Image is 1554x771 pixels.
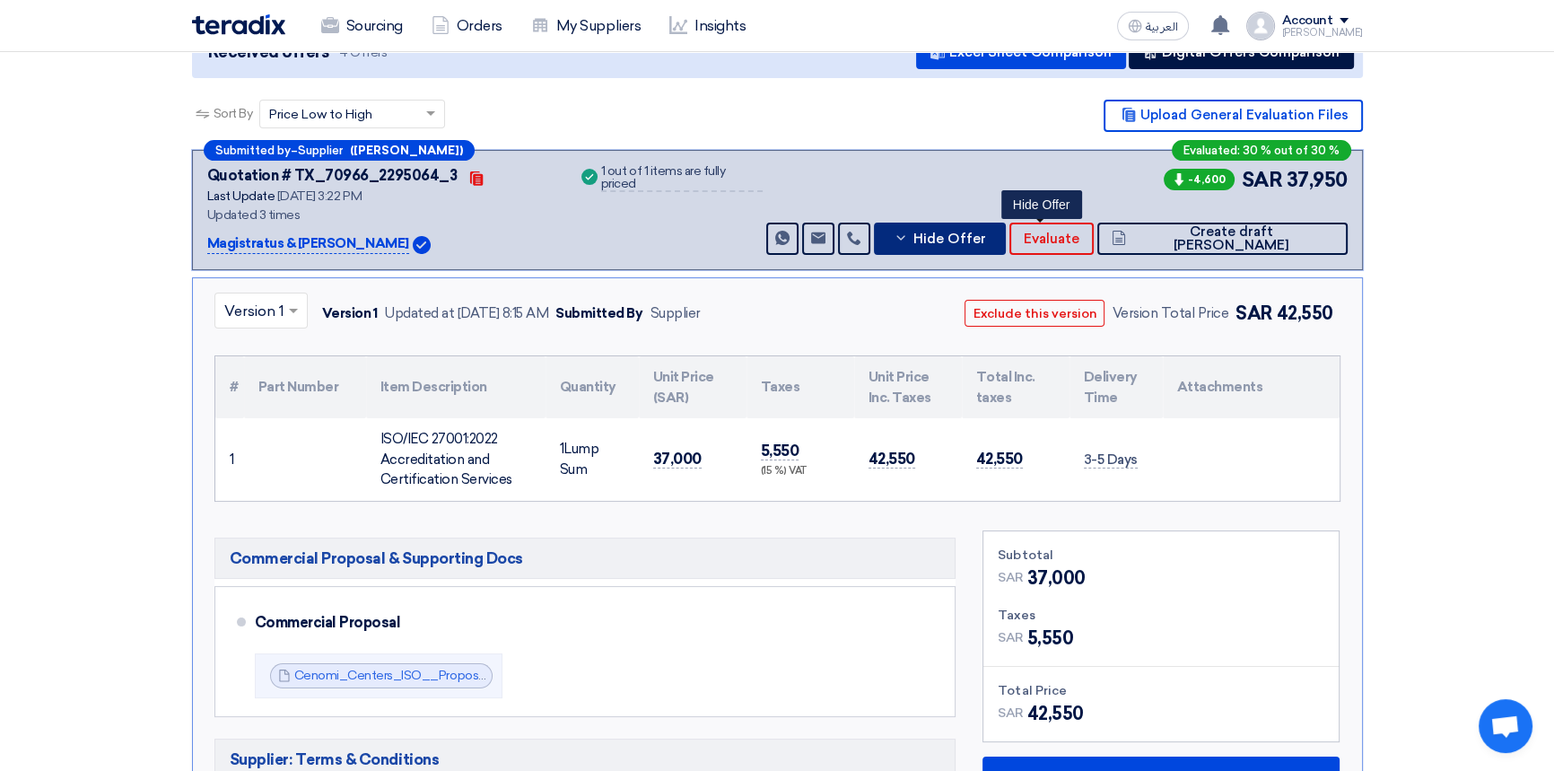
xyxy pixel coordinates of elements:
[962,356,1069,418] th: Total Inc. taxes
[307,6,417,46] a: Sourcing
[1235,302,1272,324] span: SAR
[1246,12,1275,40] img: profile_test.png
[269,105,372,124] span: Price Low to High
[1027,700,1084,727] span: 42,550
[998,568,1024,587] span: SAR
[546,418,639,501] td: Lump Sum
[1242,165,1283,195] span: SAR
[1027,565,1086,591] span: 37,000
[1024,232,1079,246] span: Evaluate
[350,145,463,156] b: ([PERSON_NAME])
[1163,356,1340,418] th: Attachments
[207,206,556,224] div: Updated 3 times
[1104,100,1363,132] button: Upload General Evaluation Files
[322,303,378,324] div: Version 1
[1001,190,1082,219] div: Hide Offer
[998,546,1324,565] div: Subtotal
[1276,302,1332,324] span: 42,550
[1084,451,1138,469] span: 3-5 Days
[601,165,763,192] div: 1 out of 1 items are fully priced
[1172,140,1351,161] div: Evaluated: 30 % out of 30 %
[761,442,799,460] span: 5,550
[1097,223,1347,255] button: Create draft [PERSON_NAME]
[207,233,409,255] p: Magistratus & [PERSON_NAME]
[413,236,431,254] img: Verified Account
[1286,165,1347,195] span: 37,950
[214,104,253,123] span: Sort By
[255,601,927,644] div: Commercial Proposal
[366,356,546,418] th: Item Description
[1027,625,1074,652] span: 5,550
[339,44,387,61] span: 4 Offers
[546,356,639,418] th: Quantity
[1069,356,1163,418] th: Delivery Time
[384,303,548,324] div: Updated at [DATE] 8:15 AM
[555,303,642,324] div: Submitted By
[639,356,746,418] th: Unit Price (SAR)
[998,606,1324,625] div: Taxes
[976,450,1023,469] span: 42,550
[192,14,285,35] img: Teradix logo
[277,188,362,204] span: [DATE] 3:22 PM
[1282,13,1333,29] div: Account
[1117,12,1189,40] button: العربية
[998,628,1024,647] span: SAR
[761,464,840,479] div: (15 %) VAT
[417,6,517,46] a: Orders
[653,450,702,469] span: 37,000
[655,6,760,46] a: Insights
[207,165,458,187] div: Quotation # TX_70966_2295064_3
[1282,28,1363,38] div: [PERSON_NAME]
[207,188,275,204] span: Last Update
[1112,303,1228,324] div: Version Total Price
[230,548,523,569] span: Commercial Proposal & Supporting Docs
[1479,699,1532,753] a: Open chat
[998,681,1324,700] div: Total Price
[998,704,1024,723] span: SAR
[912,232,985,246] span: Hide Offer
[1129,37,1354,69] button: Digital Offers Comparison
[517,6,655,46] a: My Suppliers
[746,356,854,418] th: Taxes
[294,668,620,683] a: Cenomi_Centers_ISO__Proposal__1754802757740.pdf
[1131,225,1332,252] span: Create draft [PERSON_NAME]
[204,140,475,161] div: –
[650,303,700,324] div: Supplier
[560,441,564,457] span: 1
[869,450,915,469] span: 42,550
[298,145,343,156] span: Supplier
[380,429,531,490] div: ISO/IEC 27001:2022 Accreditation and Certification Services
[1164,169,1235,190] span: -4,600
[1009,223,1094,255] button: Evaluate
[215,418,244,501] td: 1
[215,145,291,156] span: Submitted by
[244,356,366,418] th: Part Number
[854,356,962,418] th: Unit Price Inc. Taxes
[916,37,1126,69] button: Excel Sheet Comparison
[1146,21,1178,33] span: العربية
[965,300,1104,327] button: Exclude this version
[215,356,244,418] th: #
[208,40,329,65] span: Received offers
[874,223,1007,255] button: Hide Offer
